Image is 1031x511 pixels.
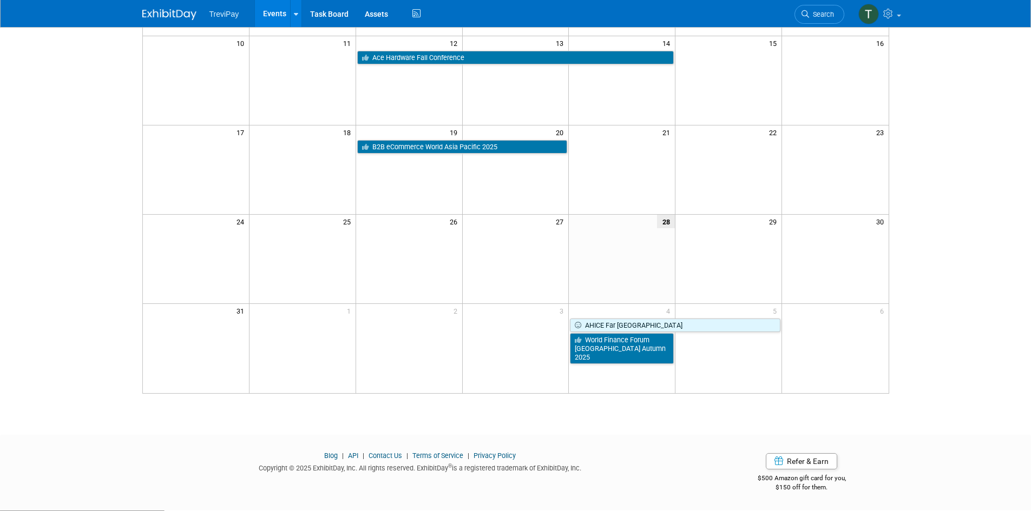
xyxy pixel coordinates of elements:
span: 5 [772,304,782,317]
span: | [339,452,346,460]
span: 6 [879,304,889,317]
span: 14 [661,36,675,50]
span: 13 [555,36,568,50]
span: 10 [235,36,249,50]
span: 21 [661,125,675,139]
sup: ® [448,463,452,469]
span: 17 [235,125,249,139]
span: 4 [665,304,675,317]
a: Refer & Earn [766,453,837,469]
span: 2 [452,304,462,317]
a: World Finance Forum [GEOGRAPHIC_DATA] Autumn 2025 [570,333,674,364]
a: Privacy Policy [474,452,516,460]
a: Ace Hardware Fall Conference [357,51,674,65]
div: $150 off for them. [714,483,889,492]
span: 16 [875,36,889,50]
span: 31 [235,304,249,317]
span: 15 [768,36,782,50]
span: 30 [875,215,889,228]
div: $500 Amazon gift card for you, [714,467,889,492]
a: API [348,452,358,460]
span: 18 [342,125,356,139]
span: 27 [555,215,568,228]
img: ExhibitDay [142,9,196,20]
span: | [404,452,411,460]
img: Tara DePaepe [858,4,879,24]
a: Search [794,5,844,24]
span: Search [809,10,834,18]
span: 29 [768,215,782,228]
span: 20 [555,125,568,139]
a: AHICE Far [GEOGRAPHIC_DATA] [570,318,780,333]
span: 11 [342,36,356,50]
span: 23 [875,125,889,139]
span: 22 [768,125,782,139]
a: Contact Us [369,452,402,460]
a: B2B eCommerce World Asia Pacific 2025 [357,140,568,154]
a: Blog [324,452,338,460]
a: Terms of Service [412,452,463,460]
span: 3 [559,304,568,317]
span: 19 [449,125,462,139]
span: 24 [235,215,249,228]
span: 12 [449,36,462,50]
span: | [465,452,472,460]
span: | [360,452,367,460]
span: 1 [346,304,356,317]
span: 26 [449,215,462,228]
span: TreviPay [209,10,239,18]
span: 28 [657,215,675,228]
span: 25 [342,215,356,228]
div: Copyright © 2025 ExhibitDay, Inc. All rights reserved. ExhibitDay is a registered trademark of Ex... [142,461,699,473]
